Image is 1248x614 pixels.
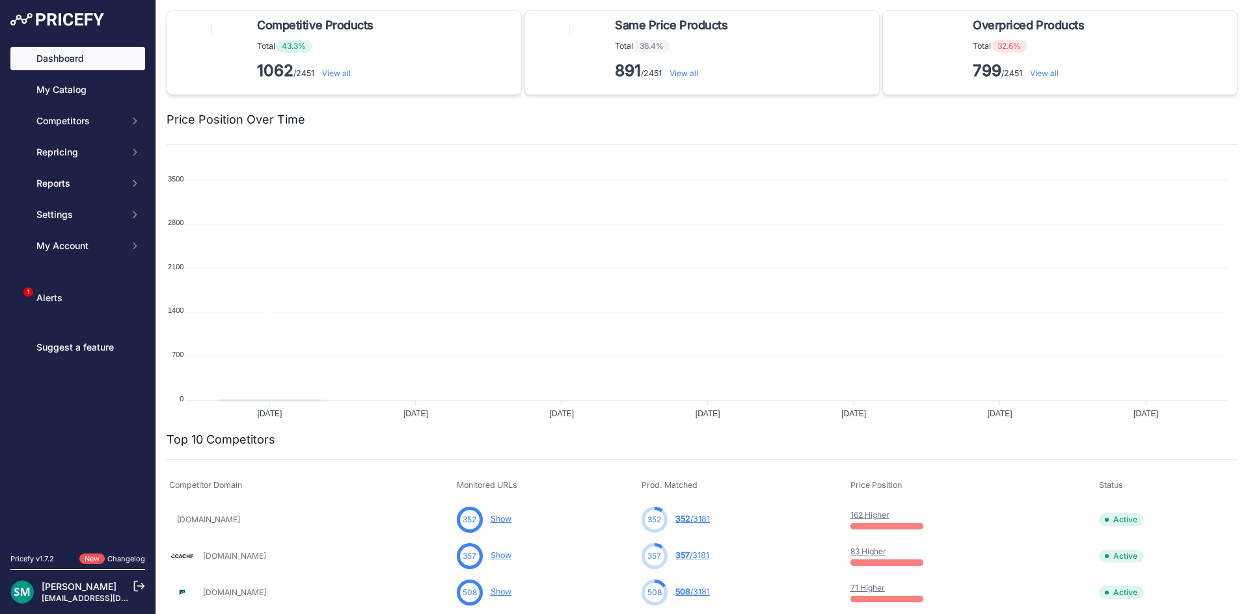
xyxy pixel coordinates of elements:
[973,16,1084,34] span: Overpriced Products
[1030,68,1059,78] a: View all
[180,395,183,403] tspan: 0
[463,514,476,526] span: 352
[257,16,373,34] span: Competitive Products
[549,409,574,418] tspan: [DATE]
[168,175,183,183] tspan: 3500
[457,480,517,490] span: Monitored URLs
[42,593,178,603] a: [EMAIL_ADDRESS][DOMAIN_NAME]
[675,550,690,560] span: 357
[642,480,698,490] span: Prod. Matched
[615,16,727,34] span: Same Price Products
[491,514,511,524] a: Show
[42,581,116,592] a: [PERSON_NAME]
[973,60,1089,81] p: /2451
[403,409,428,418] tspan: [DATE]
[168,219,183,226] tspan: 2800
[167,431,275,449] h2: Top 10 Competitors
[36,239,122,252] span: My Account
[675,587,690,596] span: 508
[10,13,104,26] img: Pricefy Logo
[615,61,641,80] strong: 891
[203,551,266,561] a: [DOMAIN_NAME]
[36,177,122,190] span: Reports
[10,286,145,310] a: Alerts
[615,60,733,81] p: /2451
[675,514,710,524] a: 352/3181
[107,554,145,563] a: Changelog
[203,587,266,597] a: [DOMAIN_NAME]
[172,351,183,358] tspan: 700
[10,172,145,195] button: Reports
[1133,409,1158,418] tspan: [DATE]
[36,114,122,127] span: Competitors
[463,587,477,598] span: 508
[1099,480,1123,490] span: Status
[973,61,1001,80] strong: 799
[168,263,183,271] tspan: 2100
[1099,513,1144,526] span: Active
[10,203,145,226] button: Settings
[10,47,145,538] nav: Sidebar
[991,40,1027,53] span: 32.6%
[850,510,889,520] a: 162 Higher
[177,514,240,524] a: [DOMAIN_NAME]
[647,550,661,562] span: 357
[850,546,886,556] a: 83 Higher
[841,409,866,418] tspan: [DATE]
[10,140,145,164] button: Repricing
[647,587,662,598] span: 508
[973,40,1089,53] p: Total
[491,550,511,560] a: Show
[257,60,379,81] p: /2451
[36,208,122,221] span: Settings
[10,47,145,70] a: Dashboard
[675,514,690,524] span: 352
[79,554,105,565] span: New
[257,40,379,53] p: Total
[988,409,1012,418] tspan: [DATE]
[169,480,242,490] span: Competitor Domain
[647,514,661,526] span: 352
[850,480,902,490] span: Price Position
[322,68,351,78] a: View all
[258,409,282,418] tspan: [DATE]
[257,61,293,80] strong: 1062
[696,409,720,418] tspan: [DATE]
[675,550,709,560] a: 357/3181
[10,109,145,133] button: Competitors
[36,146,122,159] span: Repricing
[10,234,145,258] button: My Account
[10,554,54,565] div: Pricefy v1.7.2
[1099,550,1144,563] span: Active
[670,68,698,78] a: View all
[463,550,476,562] span: 357
[675,587,710,596] a: 508/3181
[167,111,305,129] h2: Price Position Over Time
[275,40,312,53] span: 43.3%
[491,587,511,596] a: Show
[10,336,145,359] a: Suggest a feature
[168,306,183,314] tspan: 1400
[615,40,733,53] p: Total
[10,78,145,101] a: My Catalog
[850,583,885,593] a: 71 Higher
[1099,586,1144,599] span: Active
[633,40,670,53] span: 36.4%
